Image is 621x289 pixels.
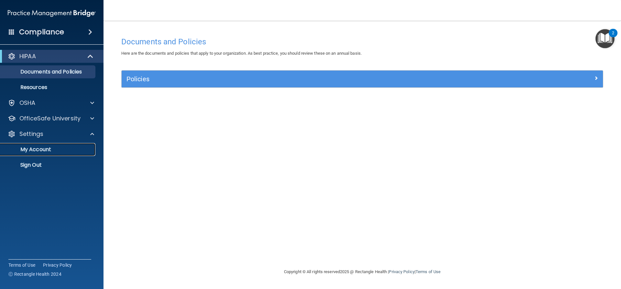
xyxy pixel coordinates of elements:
[19,115,81,122] p: OfficeSafe University
[4,162,93,168] p: Sign Out
[4,84,93,91] p: Resources
[595,29,615,48] button: Open Resource Center, 2 new notifications
[121,51,362,56] span: Here are the documents and policies that apply to your organization. As best practice, you should...
[19,99,36,107] p: OSHA
[8,115,94,122] a: OfficeSafe University
[19,130,43,138] p: Settings
[126,74,598,84] a: Policies
[8,99,94,107] a: OSHA
[43,262,72,268] a: Privacy Policy
[612,33,614,41] div: 2
[121,38,603,46] h4: Documents and Policies
[19,28,64,37] h4: Compliance
[4,146,93,153] p: My Account
[126,75,478,83] h5: Policies
[8,262,35,268] a: Terms of Use
[8,130,94,138] a: Settings
[416,269,441,274] a: Terms of Use
[8,7,96,20] img: PMB logo
[389,269,414,274] a: Privacy Policy
[19,52,36,60] p: HIPAA
[8,52,94,60] a: HIPAA
[4,69,93,75] p: Documents and Policies
[8,271,61,277] span: Ⓒ Rectangle Health 2024
[244,261,480,282] div: Copyright © All rights reserved 2025 @ Rectangle Health | |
